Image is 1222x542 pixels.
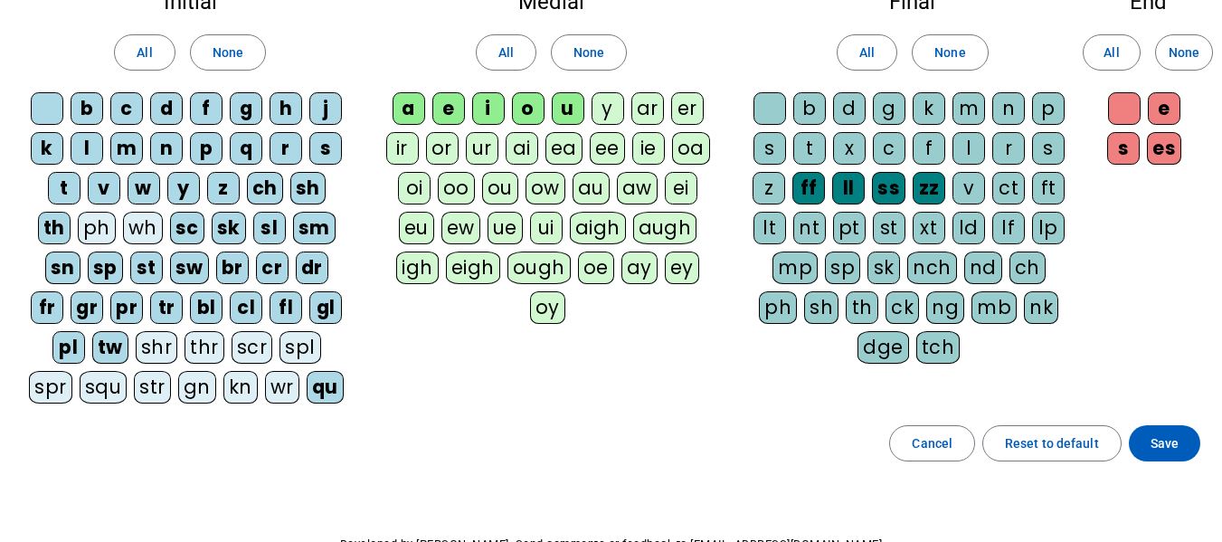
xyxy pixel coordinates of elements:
div: ph [78,212,116,244]
button: None [912,34,988,71]
div: tw [92,331,128,364]
span: None [213,42,243,63]
div: thr [185,331,224,364]
div: th [846,291,878,324]
div: or [426,132,459,165]
div: n [992,92,1025,125]
div: m [110,132,143,165]
div: ou [482,172,518,204]
div: ay [621,252,658,284]
div: g [873,92,905,125]
div: s [1107,132,1140,165]
div: a [393,92,425,125]
div: ct [992,172,1025,204]
div: ai [506,132,538,165]
div: e [432,92,465,125]
div: ar [631,92,664,125]
div: igh [396,252,439,284]
div: squ [80,371,128,404]
div: dr [296,252,328,284]
span: All [498,42,514,63]
div: dge [857,331,909,364]
div: tr [150,291,183,324]
span: Cancel [912,433,952,454]
div: b [71,92,103,125]
div: sl [253,212,286,244]
div: ld [952,212,985,244]
div: k [913,92,945,125]
div: aigh [570,212,626,244]
div: v [88,172,120,204]
div: zz [913,172,945,204]
div: cr [256,252,289,284]
div: y [592,92,624,125]
div: spr [29,371,72,404]
div: i [472,92,505,125]
div: ng [926,291,964,324]
div: d [150,92,183,125]
div: s [309,132,342,165]
div: gl [309,291,342,324]
div: ue [488,212,523,244]
div: lf [992,212,1025,244]
div: z [207,172,240,204]
span: None [1169,42,1199,63]
div: ee [590,132,625,165]
div: es [1147,132,1181,165]
div: ff [792,172,825,204]
div: y [167,172,200,204]
div: pt [833,212,866,244]
div: ir [386,132,419,165]
div: ft [1032,172,1065,204]
div: g [230,92,262,125]
div: nd [964,252,1002,284]
div: ie [632,132,665,165]
div: f [190,92,223,125]
div: qu [307,371,344,404]
div: cl [230,291,262,324]
div: p [1032,92,1065,125]
div: t [48,172,81,204]
button: Reset to default [982,425,1122,461]
div: ow [526,172,565,204]
div: augh [633,212,697,244]
button: Cancel [889,425,975,461]
div: h [270,92,302,125]
div: au [573,172,610,204]
div: sn [45,252,81,284]
div: xt [913,212,945,244]
div: s [1032,132,1065,165]
div: l [71,132,103,165]
div: oa [672,132,710,165]
div: oy [530,291,565,324]
div: scr [232,331,273,364]
div: ur [466,132,498,165]
div: c [110,92,143,125]
div: ea [545,132,583,165]
div: ch [247,172,283,204]
div: oe [578,252,614,284]
div: l [952,132,985,165]
div: k [31,132,63,165]
div: nt [793,212,826,244]
div: sk [212,212,246,244]
div: ey [665,252,699,284]
button: All [837,34,897,71]
div: pl [52,331,85,364]
span: None [934,42,965,63]
span: All [859,42,875,63]
span: Reset to default [1005,433,1099,454]
div: th [38,212,71,244]
div: bl [190,291,223,324]
div: fr [31,291,63,324]
div: pr [110,291,143,324]
div: sp [825,252,860,284]
div: st [873,212,905,244]
div: fl [270,291,302,324]
div: sk [867,252,900,284]
div: m [952,92,985,125]
div: oo [438,172,475,204]
div: sw [170,252,209,284]
div: sc [170,212,204,244]
div: nk [1024,291,1058,324]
